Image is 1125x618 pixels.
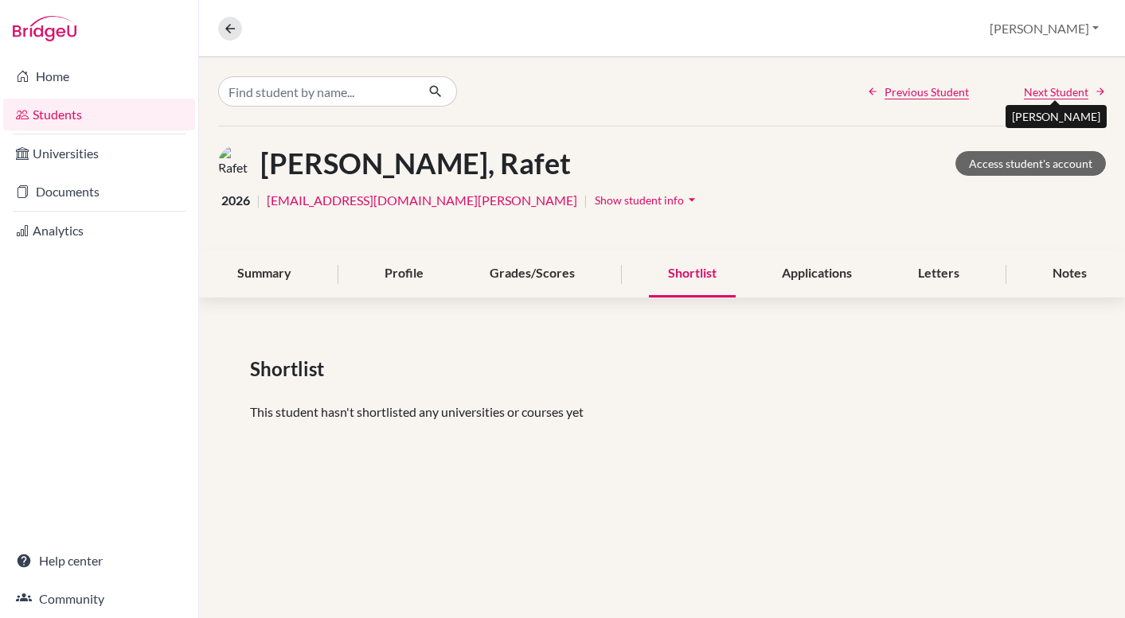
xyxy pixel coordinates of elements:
[1024,84,1088,100] span: Next Student
[955,151,1106,176] a: Access student's account
[595,193,684,207] span: Show student info
[867,84,969,100] a: Previous Student
[3,176,195,208] a: Documents
[267,191,577,210] a: [EMAIL_ADDRESS][DOMAIN_NAME][PERSON_NAME]
[885,84,969,100] span: Previous Student
[256,191,260,210] span: |
[649,251,736,297] div: Shortlist
[218,76,416,107] input: Find student by name...
[13,16,76,41] img: Bridge-U
[218,251,311,297] div: Summary
[594,188,701,212] button: Show student infoarrow_drop_down
[218,146,254,181] img: Rafet Amiraslanov's avatar
[471,251,594,297] div: Grades/Scores
[250,355,330,383] span: Shortlist
[982,14,1106,44] button: [PERSON_NAME]
[250,402,1074,422] p: This student hasn't shortlisted any universities or courses yet
[221,191,250,210] span: 2026
[260,146,571,181] h1: [PERSON_NAME], Rafet
[3,583,195,615] a: Community
[584,191,588,210] span: |
[3,215,195,247] a: Analytics
[3,99,195,130] a: Students
[3,545,195,577] a: Help center
[899,251,979,297] div: Letters
[684,192,700,208] i: arrow_drop_down
[1006,105,1107,128] div: [PERSON_NAME]
[3,60,195,92] a: Home
[763,251,871,297] div: Applications
[3,138,195,169] a: Universities
[365,251,443,297] div: Profile
[1024,84,1106,100] a: Next Student
[1033,251,1106,297] div: Notes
